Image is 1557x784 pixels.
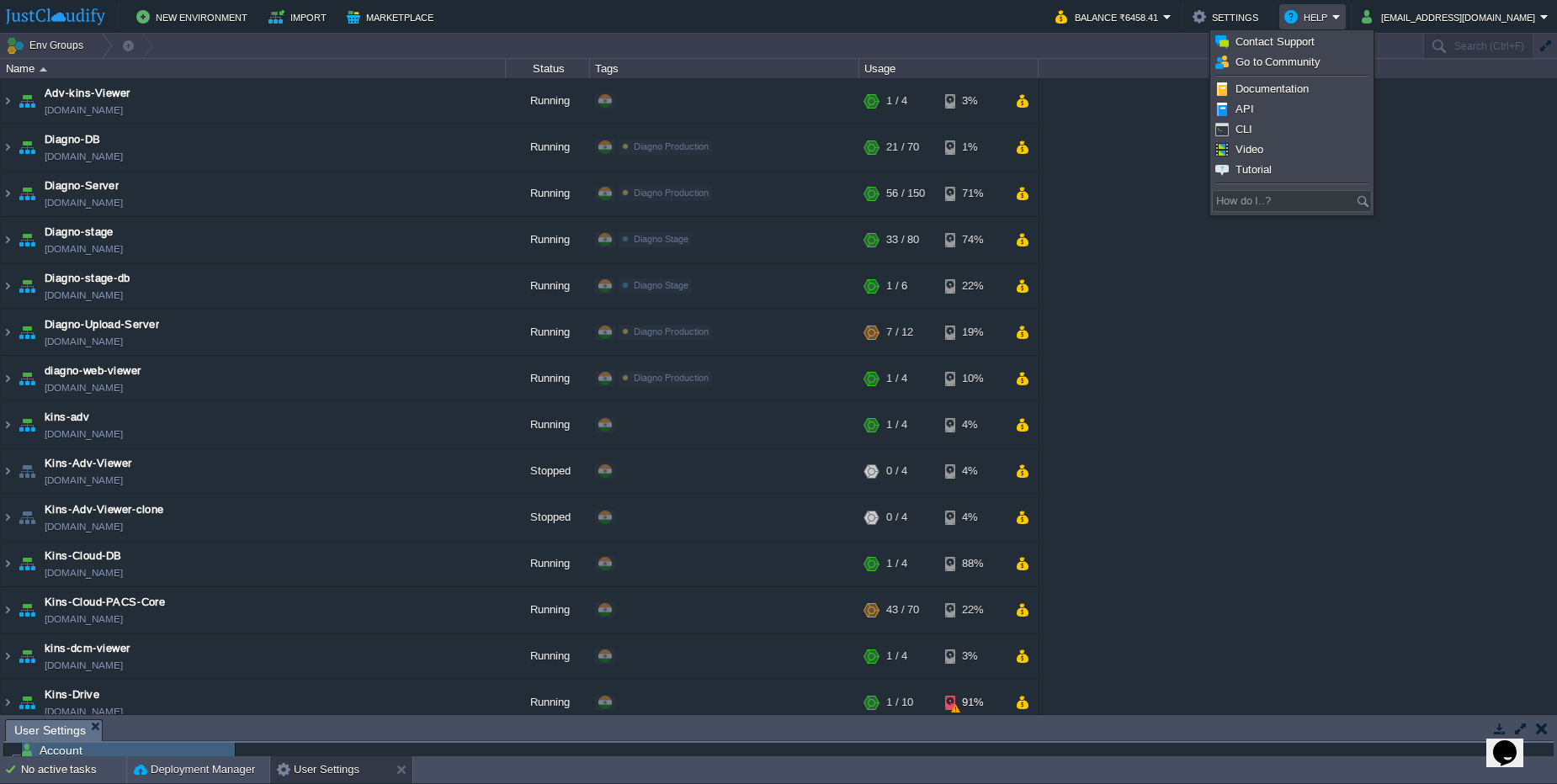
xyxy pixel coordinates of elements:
span: Go to Community [1236,56,1321,68]
div: 10% [945,356,1000,401]
div: 7 / 12 [886,310,913,355]
span: [DOMAIN_NAME] [45,241,123,257]
span: Kins-Cloud-PACS-Core [45,594,165,611]
button: Import [268,7,332,27]
a: Account [36,743,85,758]
button: Settings [1193,7,1263,27]
img: AMDAwAAAACH5BAEAAAAALAAAAAABAAEAAAICRAEAOw== [15,263,39,309]
a: [DOMAIN_NAME] [45,472,123,489]
div: 1 / 4 [886,541,907,586]
span: [DOMAIN_NAME] [45,287,123,304]
div: Running [506,680,590,725]
img: AMDAwAAAACH5BAEAAAAALAAAAAABAAEAAAICRAEAOw== [15,310,39,355]
img: AMDAwAAAACH5BAEAAAAALAAAAAABAAEAAAICRAEAOw== [15,633,39,679]
a: Kins-Adv-Viewer [45,455,132,472]
img: AMDAwAAAACH5BAEAAAAALAAAAAABAAEAAAICRAEAOw== [15,171,39,216]
img: AMDAwAAAACH5BAEAAAAALAAAAAABAAEAAAICRAEAOw== [1,310,14,355]
img: AMDAwAAAACH5BAEAAAAALAAAAAABAAEAAAICRAEAOw== [1,402,14,448]
span: [DOMAIN_NAME] [45,194,123,211]
button: Env Groups [6,34,89,57]
img: AMDAwAAAACH5BAEAAAAALAAAAAABAAEAAAICRAEAOw== [15,541,39,586]
button: User Settings [277,761,359,778]
div: 33 / 80 [886,217,919,262]
div: 43 / 70 [886,587,919,633]
button: Help [1284,7,1332,27]
img: AMDAwAAAACH5BAEAAAAALAAAAAABAAEAAAICRAEAOw== [1,217,14,262]
a: CLI [1213,120,1371,139]
a: [DOMAIN_NAME] [45,102,123,119]
a: Contact Support [1213,33,1371,51]
div: Running [506,356,590,401]
div: 88% [945,541,1000,586]
div: 22% [945,263,1000,309]
div: Running [506,541,590,586]
a: [DOMAIN_NAME] [45,426,123,442]
div: 1 / 4 [886,633,907,679]
div: 0 / 4 [886,448,907,494]
img: AMDAwAAAACH5BAEAAAAALAAAAAABAAEAAAICRAEAOw== [15,495,39,540]
img: AMDAwAAAACH5BAEAAAAALAAAAAABAAEAAAICRAEAOw== [1,356,14,401]
span: diagno-web-viewer [45,363,141,379]
span: Diagno Stage [634,280,688,290]
div: 19% [945,310,1000,355]
span: Diagno Production [634,326,709,336]
div: Running [506,171,590,216]
a: Documentation [1213,80,1371,98]
img: AMDAwAAAACH5BAEAAAAALAAAAAABAAEAAAICRAEAOw== [15,680,39,725]
a: Diagno-Server [45,177,119,194]
iframe: chat widget [1486,717,1540,767]
a: Diagno-DB [45,131,101,148]
a: API [1213,100,1371,119]
div: 4% [945,402,1000,448]
img: AMDAwAAAACH5BAEAAAAALAAAAAABAAEAAAICRAEAOw== [15,78,39,124]
div: Running [506,124,590,170]
a: Video [1213,140,1371,159]
img: AMDAwAAAACH5BAEAAAAALAAAAAABAAEAAAICRAEAOw== [15,217,39,262]
div: Running [506,263,590,309]
a: [DOMAIN_NAME] [45,518,123,535]
a: Diagno-stage [45,224,114,241]
span: kins-adv [45,409,89,426]
img: AMDAwAAAACH5BAEAAAAALAAAAAABAAEAAAICRAEAOw== [15,356,39,401]
div: 3% [945,78,1000,124]
div: 21 / 70 [886,124,919,170]
div: 56 / 150 [886,171,925,216]
img: AMDAwAAAACH5BAEAAAAALAAAAAABAAEAAAICRAEAOw== [40,67,47,72]
button: Deployment Manager [134,761,255,778]
a: Kins-Cloud-DB [45,548,122,564]
div: 0 / 4 [886,495,907,540]
a: Diagno-stage-db [45,270,130,287]
span: Contact Support [1236,35,1315,48]
img: AMDAwAAAACH5BAEAAAAALAAAAAABAAEAAAICRAEAOw== [15,124,39,170]
span: Diagno Production [634,188,709,198]
span: [DOMAIN_NAME] [45,611,123,628]
span: Documentation [1236,82,1309,95]
span: CLI [1236,123,1252,135]
img: AMDAwAAAACH5BAEAAAAALAAAAAABAAEAAAICRAEAOw== [1,680,14,725]
div: 22% [945,587,1000,633]
span: Diagno Production [634,141,709,151]
a: Kins-Adv-Viewer-clone [45,501,164,518]
div: Name [2,59,505,78]
a: kins-dcm-viewer [45,640,130,657]
img: AMDAwAAAACH5BAEAAAAALAAAAAABAAEAAAICRAEAOw== [15,402,39,448]
span: Diagno Production [634,373,709,383]
a: Diagno-Upload-Server [45,316,159,333]
span: [DOMAIN_NAME] [45,148,123,165]
div: Status [507,59,589,78]
div: 1 / 4 [886,402,907,448]
a: Go to Community [1213,53,1371,72]
div: Running [506,402,590,448]
span: [DOMAIN_NAME] [45,333,123,350]
img: AMDAwAAAACH5BAEAAAAALAAAAAABAAEAAAICRAEAOw== [1,587,14,633]
button: Marketplace [347,7,438,27]
span: Adv-kins-Viewer [45,85,130,102]
div: Running [506,217,590,262]
img: AMDAwAAAACH5BAEAAAAALAAAAAABAAEAAAICRAEAOw== [1,633,14,679]
img: AMDAwAAAACH5BAEAAAAALAAAAAABAAEAAAICRAEAOw== [1,495,14,540]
